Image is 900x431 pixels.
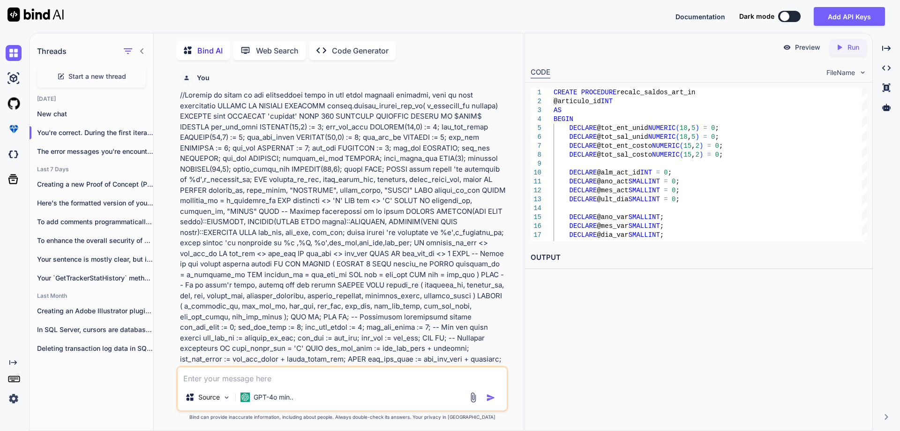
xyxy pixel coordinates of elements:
[223,393,231,401] img: Pick Models
[707,151,711,159] span: =
[37,147,153,156] p: The error messages you're encountering suggest that...
[37,273,153,283] p: Your `GetTrackerStatHistory` method is functional, but there...
[531,177,541,186] div: 11
[675,187,679,194] span: ;
[531,88,541,97] div: 1
[531,204,541,213] div: 14
[664,178,667,185] span: =
[581,89,616,96] span: PROCEDURE
[531,168,541,177] div: 10
[531,240,541,249] div: 18
[37,198,153,208] p: Here's the formatted version of your stored...
[652,142,680,150] span: NUMERIC
[691,151,695,159] span: ,
[525,247,872,269] h2: OUTPUT
[687,124,691,132] span: ,
[703,133,707,141] span: =
[597,169,640,176] span: @alm_act_id
[6,70,22,86] img: ai-studio
[672,196,675,203] span: 0
[531,106,541,115] div: 3
[628,178,660,185] span: SMALLINT
[687,133,691,141] span: ,
[468,392,479,403] img: attachment
[628,187,660,194] span: SMALLINT
[176,414,508,421] p: Bind can provide inaccurate information, including about people. Always double-check its answers....
[680,124,688,132] span: 18
[197,73,210,83] h6: You
[531,213,541,222] div: 15
[660,231,664,239] span: ;
[628,213,660,221] span: SMALLINT
[554,98,601,105] span: @articulo_id
[675,12,725,22] button: Documentation
[672,187,675,194] span: 0
[569,196,597,203] span: DECLARE
[597,213,628,221] span: @ano_var
[531,67,550,78] div: CODE
[531,133,541,142] div: 6
[30,95,153,103] h2: [DATE]
[531,159,541,168] div: 9
[719,142,723,150] span: ;
[660,222,664,230] span: ;
[197,45,223,56] p: Bind AI
[814,7,885,26] button: Add API Keys
[569,178,597,185] span: DECLARE
[569,169,597,176] span: DECLARE
[597,196,628,203] span: @ult_dia
[691,124,695,132] span: 5
[569,124,597,132] span: DECLARE
[531,186,541,195] div: 12
[691,142,695,150] span: ,
[597,142,652,150] span: @tot_ent_costo
[664,196,667,203] span: =
[667,169,671,176] span: ;
[711,124,715,132] span: 0
[715,133,719,141] span: ;
[628,196,660,203] span: SMALLINT
[715,142,719,150] span: 0
[826,68,855,77] span: FileName
[675,124,679,132] span: (
[531,195,541,204] div: 13
[37,325,153,334] p: In SQL Server, cursors are database objects...
[640,169,652,176] span: INT
[707,142,711,150] span: =
[672,178,675,185] span: 0
[597,151,652,159] span: @tot_sal_costo
[675,178,679,185] span: ;
[597,187,628,194] span: @mes_act
[680,151,683,159] span: (
[715,151,719,159] span: 0
[680,133,688,141] span: 18
[6,121,22,137] img: premium
[691,133,695,141] span: 5
[37,255,153,264] p: Your sentence is mostly clear, but it...
[597,124,648,132] span: @tot_ent_unid
[675,196,679,203] span: ;
[554,115,573,123] span: BEGIN
[531,97,541,106] div: 2
[486,393,495,402] img: icon
[30,166,153,173] h2: Last 7 Days
[569,231,597,239] span: DECLARE
[719,151,723,159] span: ;
[859,68,867,76] img: chevron down
[554,106,562,114] span: AS
[660,213,664,221] span: ;
[531,222,541,231] div: 16
[569,213,597,221] span: DECLARE
[37,344,153,353] p: Deleting transaction log data in SQL Server...
[37,306,153,316] p: Creating an Adobe Illustrator plugin using ExtendScript...
[847,43,859,52] p: Run
[783,43,791,52] img: preview
[6,45,22,61] img: chat
[656,169,660,176] span: =
[531,231,541,240] div: 17
[795,43,820,52] p: Preview
[711,133,715,141] span: 0
[664,169,667,176] span: 0
[569,222,597,230] span: DECLARE
[6,391,22,407] img: settings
